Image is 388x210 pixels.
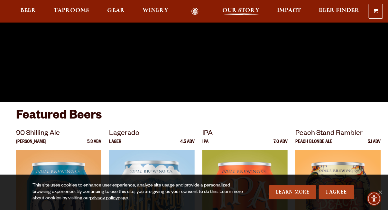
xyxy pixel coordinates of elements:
[295,140,332,150] p: Peach Blonde Ale
[273,140,288,150] p: 7.0 ABV
[319,185,354,199] a: I Agree
[202,128,288,140] p: IPA
[103,8,129,15] a: Gear
[367,192,381,206] div: Accessibility Menu
[16,140,46,150] p: [PERSON_NAME]
[16,108,372,128] h3: Featured Beers
[87,140,101,150] p: 5.3 ABV
[180,140,195,150] p: 4.5 ABV
[109,140,121,150] p: Lager
[20,8,36,13] span: Beer
[109,128,194,140] p: Lagerado
[273,8,305,15] a: Impact
[368,140,381,150] p: 5.1 ABV
[138,8,172,15] a: Winery
[218,8,263,15] a: Our Story
[16,8,40,15] a: Beer
[183,8,207,15] a: Odell Home
[90,196,118,201] a: privacy policy
[107,8,125,13] span: Gear
[143,8,168,13] span: Winery
[277,8,301,13] span: Impact
[50,8,93,15] a: Taprooms
[315,8,364,15] a: Beer Finder
[54,8,89,13] span: Taprooms
[295,128,381,140] p: Peach Stand Rambler
[319,8,359,13] span: Beer Finder
[202,140,208,150] p: IPA
[16,128,101,140] p: 90 Shilling Ale
[269,185,316,199] a: Learn More
[32,183,246,202] div: This site uses cookies to enhance user experience, analyze site usage and provide a personalized ...
[222,8,259,13] span: Our Story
